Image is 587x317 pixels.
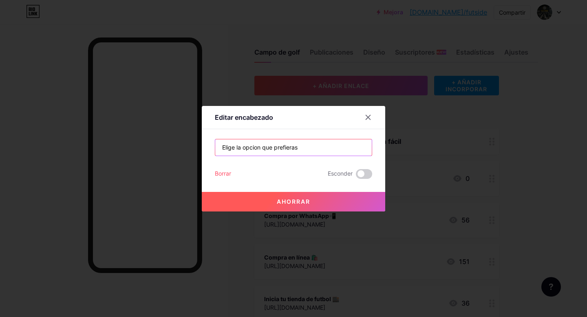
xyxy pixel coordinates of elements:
[202,192,385,211] button: Ahorrar
[215,139,372,156] input: Título
[328,170,353,177] font: Esconder
[215,113,273,121] font: Editar encabezado
[215,170,231,177] font: Borrar
[277,198,310,205] font: Ahorrar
